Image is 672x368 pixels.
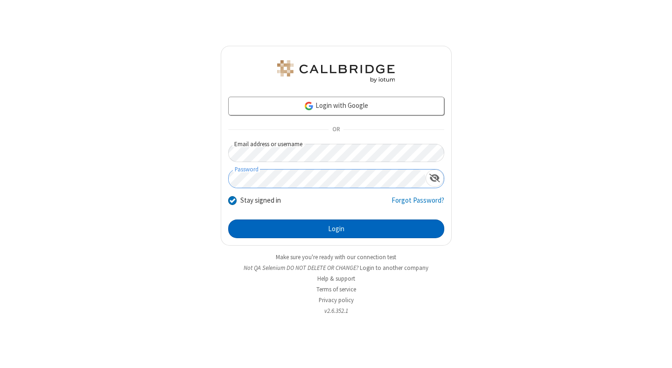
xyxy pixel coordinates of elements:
a: Privacy policy [319,296,354,304]
iframe: Chat [649,344,665,361]
li: Not QA Selenium DO NOT DELETE OR CHANGE? [221,263,452,272]
a: Terms of service [316,285,356,293]
button: Login to another company [360,263,428,272]
a: Make sure you're ready with our connection test [276,253,396,261]
label: Stay signed in [240,195,281,206]
a: Help & support [317,275,355,283]
button: Login [228,219,444,238]
img: QA Selenium DO NOT DELETE OR CHANGE [275,60,397,83]
a: Login with Google [228,97,444,115]
input: Password [229,170,426,188]
img: google-icon.png [304,101,314,111]
div: Show password [426,170,444,187]
li: v2.6.352.1 [221,306,452,315]
input: Email address or username [228,144,444,162]
a: Forgot Password? [392,195,444,213]
span: OR [329,123,343,136]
